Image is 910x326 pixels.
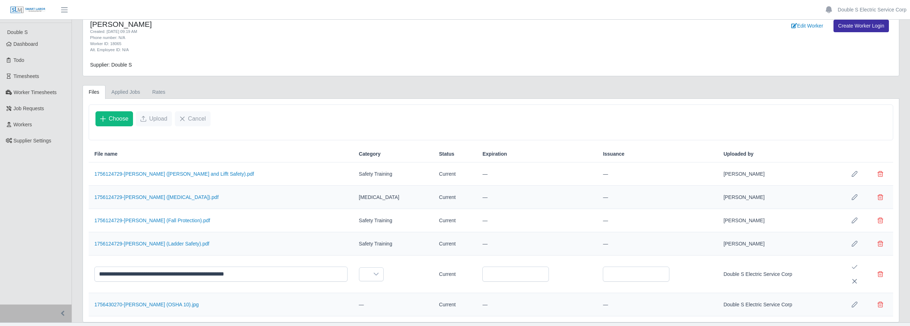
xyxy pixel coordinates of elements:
td: Current [433,162,477,186]
span: Todo [14,57,24,63]
img: SLM Logo [10,6,46,14]
span: Uploaded by [723,150,753,158]
button: Delete file [873,213,887,228]
span: Category [359,150,381,158]
td: — [597,186,718,209]
a: 1756124729-[PERSON_NAME] ([MEDICAL_DATA]).pdf [94,194,218,200]
td: Current [433,232,477,256]
td: — [477,162,597,186]
button: Row Edit [847,237,862,251]
button: Cancel Edit [847,274,862,288]
span: Worker Timesheets [14,89,56,95]
td: — [353,293,433,316]
button: Row Edit [847,167,862,181]
button: Upload [136,111,172,126]
div: Created: [DATE] 09:19 AM [90,29,553,35]
span: Cancel [188,115,206,123]
td: [MEDICAL_DATA] [353,186,433,209]
a: Double S Electric Service Corp [838,6,906,14]
button: Save Edit [847,260,862,274]
button: Delete file [873,237,887,251]
td: — [477,186,597,209]
td: Current [433,209,477,232]
div: Worker ID: 18065 [90,41,553,47]
td: Safety Training [353,209,433,232]
button: Delete file [873,267,887,281]
td: — [477,232,597,256]
span: Supplier Settings [14,138,51,143]
span: Expiration [482,150,507,158]
td: Current [433,186,477,209]
span: Workers [14,122,32,127]
td: [PERSON_NAME] [718,209,842,232]
span: Choose [109,115,128,123]
td: — [597,232,718,256]
td: — [477,209,597,232]
td: [PERSON_NAME] [718,162,842,186]
td: Double S Electric Service Corp [718,293,842,316]
span: Supplier: Double S [90,62,132,68]
td: [PERSON_NAME] [718,232,842,256]
td: — [597,209,718,232]
button: Choose [95,111,133,126]
a: Files [83,85,105,99]
td: — [477,293,597,316]
a: 1756124729-[PERSON_NAME] (Fall Protection).pdf [94,218,210,223]
td: Safety Training [353,232,433,256]
button: Delete file [873,190,887,204]
button: Row Edit [847,297,862,312]
h4: [PERSON_NAME] [90,20,553,29]
a: Edit Worker [787,20,828,32]
button: Row Edit [847,213,862,228]
a: 1756124729-[PERSON_NAME] ([PERSON_NAME] and Lifft Safety).pdf [94,171,254,177]
div: Phone number: N/A [90,35,553,41]
div: Alt. Employee ID: N/A [90,47,553,53]
a: Applied Jobs [105,85,146,99]
td: Safety Training [353,162,433,186]
button: Delete file [873,297,887,312]
span: Timesheets [14,73,39,79]
span: Dashboard [14,41,38,47]
a: Create Worker Login [833,20,889,32]
td: — [597,293,718,316]
td: Current [433,293,477,316]
button: Cancel [175,111,211,126]
button: Delete file [873,167,887,181]
span: Issuance [603,150,624,158]
span: Status [439,150,454,158]
a: Rates [146,85,172,99]
td: [PERSON_NAME] [718,186,842,209]
span: Upload [149,115,167,123]
span: Double S [7,29,28,35]
td: Current [433,256,477,293]
span: File name [94,150,118,158]
span: Job Requests [14,106,44,111]
a: 1756430270-[PERSON_NAME] (OSHA 10).jpg [94,302,199,307]
td: Double S Electric Service Corp [718,256,842,293]
td: — [597,162,718,186]
button: Row Edit [847,190,862,204]
a: 1756124729-[PERSON_NAME] (Ladder Safety).pdf [94,241,209,247]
